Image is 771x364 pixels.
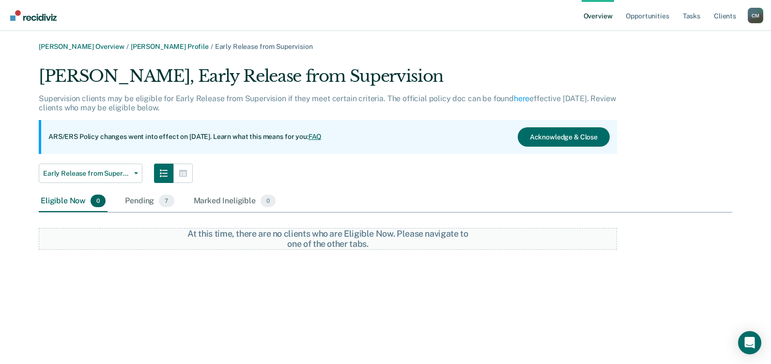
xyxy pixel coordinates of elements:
button: Early Release from Supervision [39,164,142,183]
a: FAQ [308,133,322,140]
span: 7 [159,195,174,207]
p: ARS/ERS Policy changes went into effect on [DATE]. Learn what this means for you: [48,132,322,142]
span: Early Release from Supervision [43,169,130,178]
button: Acknowledge & Close [518,127,610,147]
a: [PERSON_NAME] Profile [131,43,209,50]
div: Marked Ineligible0 [192,191,278,212]
span: 0 [261,195,276,207]
button: Profile dropdown button [748,8,763,23]
div: Pending7 [123,191,176,212]
div: Open Intercom Messenger [738,331,761,354]
a: [PERSON_NAME] Overview [39,43,124,50]
div: C M [748,8,763,23]
span: / [124,43,131,50]
img: Recidiviz [10,10,57,21]
a: here [514,94,529,103]
span: / [209,43,215,50]
span: 0 [91,195,106,207]
div: At this time, there are no clients who are Eligible Now. Please navigate to one of the other tabs. [184,228,472,249]
p: Supervision clients may be eligible for Early Release from Supervision if they meet certain crite... [39,94,616,112]
div: Eligible Now0 [39,191,108,212]
div: [PERSON_NAME], Early Release from Supervision [39,66,617,94]
span: Early Release from Supervision [215,43,313,50]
